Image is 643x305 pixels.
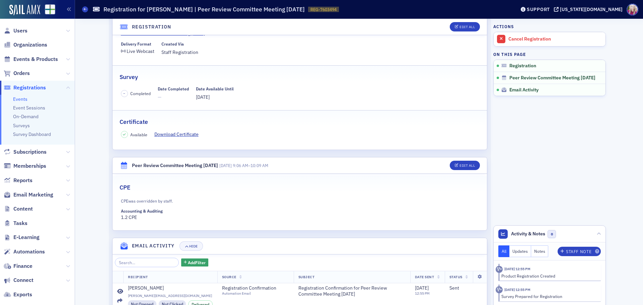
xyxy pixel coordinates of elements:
button: All [498,245,510,257]
span: Memberships [13,162,46,170]
a: Automations [4,248,45,255]
h2: CPE [120,183,130,192]
div: Sent [449,285,483,291]
span: Registrations [13,84,46,91]
a: Tasks [4,220,27,227]
span: – [219,163,268,168]
time: 8/27/2025 12:55 PM [504,266,530,271]
span: Users [13,27,27,34]
h2: Certificate [120,118,148,126]
a: Registrations [4,84,46,91]
a: Orders [4,70,30,77]
a: E-Learning [4,234,40,241]
div: Survey Prepared for Registration [501,293,596,299]
span: Orders [13,70,30,77]
div: Automation Email [222,291,283,296]
a: Content [4,205,33,213]
span: Subject [298,275,315,279]
div: CPE was overridden by staff. [121,197,346,204]
span: Add Filter [188,259,206,265]
time: 9:06 AM [233,163,248,168]
h4: Actions [493,23,514,29]
span: Events & Products [13,56,58,63]
span: – [123,91,125,96]
h1: Registration for [PERSON_NAME] | Peer Review Committee Meeting [DATE] [103,5,305,13]
div: Support [527,6,550,12]
a: Event Sessions [13,105,45,111]
a: Subscriptions [4,148,47,156]
span: [DATE] [219,163,232,168]
a: Organizations [4,41,47,49]
a: Finance [4,262,32,270]
img: SailAMX [45,4,55,15]
a: [PERSON_NAME] [128,285,213,291]
span: Organizations [13,41,47,49]
a: Registration ConfirmationAutomation Email [222,285,289,296]
button: Edit All [450,161,480,170]
h2: Survey [120,73,138,81]
span: Exports [13,291,32,298]
span: Tasks [13,220,27,227]
div: Date Available Until [196,86,234,91]
span: — [158,94,189,101]
a: Download Certificate [154,131,204,138]
div: Hide [189,244,198,248]
button: Staff Note [558,247,601,256]
time: 12:55 PM [415,291,430,296]
span: Automations [13,248,45,255]
span: Reports [13,177,32,184]
span: Source [222,275,236,279]
a: Exports [4,291,32,298]
div: Edit All [459,25,475,29]
div: Delivery Format [121,42,151,47]
a: Surveys [13,123,30,129]
div: Live Webcast [127,50,154,53]
span: [DATE] [196,94,210,100]
span: Finance [13,262,32,270]
span: Connect [13,277,33,284]
span: Content [13,205,33,213]
button: Notes [531,245,549,257]
div: Edit All [459,164,475,167]
span: Registration [509,63,536,69]
span: Profile [627,4,638,15]
h4: On this page [493,51,606,57]
span: 0 [548,230,556,238]
button: Updates [509,245,531,257]
span: Registration Confirmation for Peer Review Committee Meeting [DATE] [298,285,406,297]
span: [DATE] [415,285,429,291]
a: Cancel Registration [494,32,605,46]
div: Staff Note [566,250,591,253]
img: SailAMX [9,5,40,15]
span: Email Activity [509,87,539,93]
span: Activity & Notes [511,230,545,237]
div: Activity [496,266,503,273]
a: Users [4,27,27,34]
div: Product Registration Created [501,273,596,279]
div: Cancel Registration [508,36,602,42]
button: [US_STATE][DOMAIN_NAME] [554,7,625,12]
time: 10:09 AM [251,163,268,168]
div: 1.2 CPE [121,209,205,221]
h4: Registration [132,23,171,30]
a: Email Marketing [4,191,53,199]
time: 8/27/2025 12:55 PM [504,287,530,292]
a: On-Demand [13,113,39,120]
div: Accounting & Auditing [121,209,163,214]
a: Connect [4,277,33,284]
a: Memberships [4,162,46,170]
span: Subscriptions [13,148,47,156]
span: Available [130,132,147,138]
span: Peer Review Committee Meeting [DATE] [509,75,595,81]
div: Date Completed [158,86,189,91]
span: Date Sent [415,275,434,279]
input: Search… [115,258,179,267]
button: AddFilter [181,258,209,267]
span: Registration Confirmation [222,285,283,291]
a: Events [13,96,27,102]
span: Staff Registration [161,49,198,56]
span: Status [449,275,462,279]
button: Edit All [450,22,480,31]
span: Completed [130,90,151,96]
